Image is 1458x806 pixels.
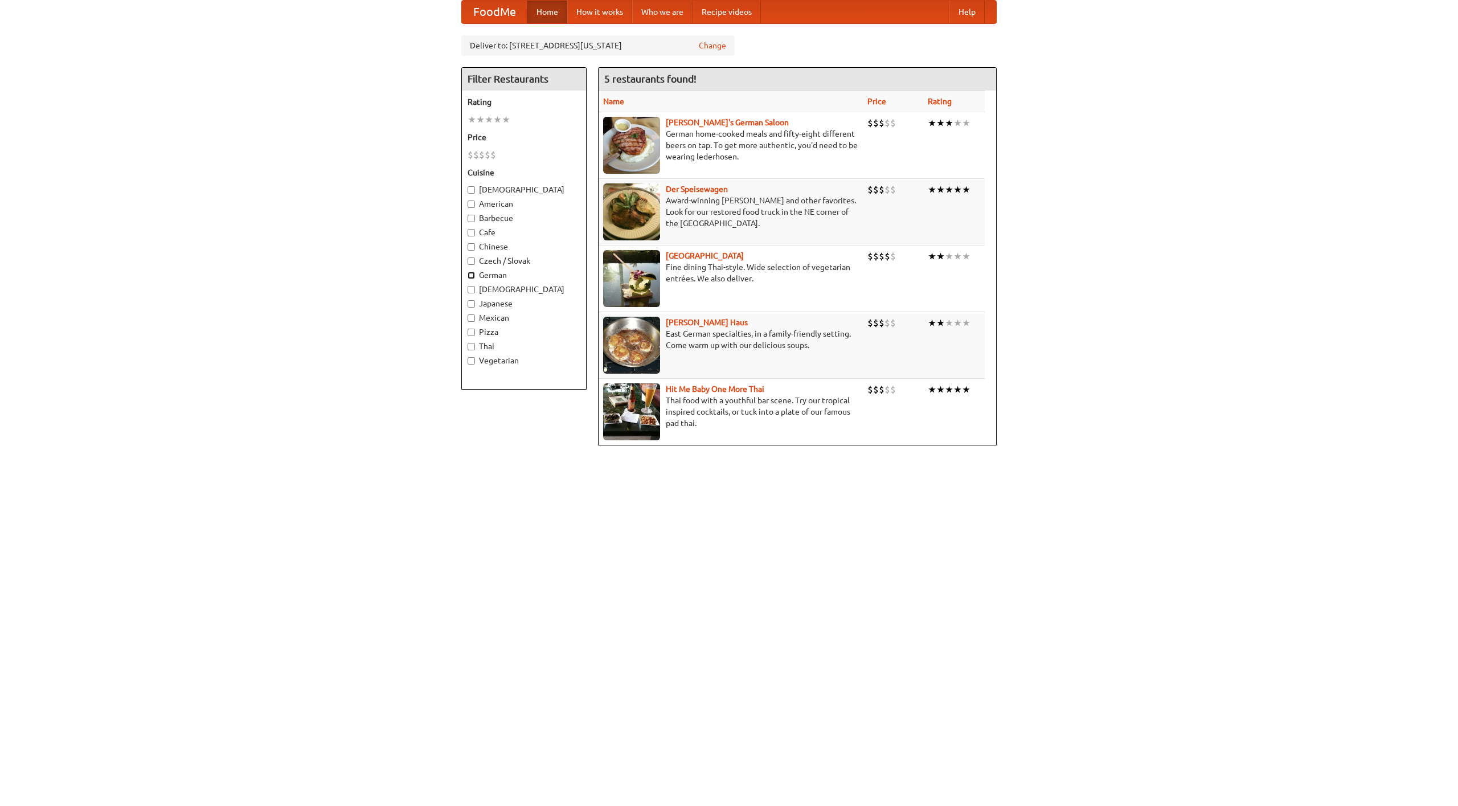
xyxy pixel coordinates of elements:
li: $ [890,250,896,263]
label: Vegetarian [468,355,580,366]
a: Change [699,40,726,51]
li: $ [884,317,890,329]
input: [DEMOGRAPHIC_DATA] [468,186,475,194]
p: East German specialties, in a family-friendly setting. Come warm up with our delicious soups. [603,328,858,351]
li: $ [884,250,890,263]
li: ★ [962,183,970,196]
label: Pizza [468,326,580,338]
li: ★ [953,317,962,329]
li: $ [879,183,884,196]
li: $ [468,149,473,161]
label: Cafe [468,227,580,238]
h5: Rating [468,96,580,108]
a: Home [527,1,567,23]
li: ★ [945,183,953,196]
li: $ [873,383,879,396]
li: ★ [502,113,510,126]
li: ★ [945,383,953,396]
li: ★ [485,113,493,126]
li: $ [879,117,884,129]
li: $ [485,149,490,161]
li: ★ [936,183,945,196]
label: [DEMOGRAPHIC_DATA] [468,284,580,295]
input: Czech / Slovak [468,257,475,265]
li: $ [867,383,873,396]
li: ★ [928,317,936,329]
li: $ [890,317,896,329]
p: Award-winning [PERSON_NAME] and other favorites. Look for our restored food truck in the NE corne... [603,195,858,229]
div: Deliver to: [STREET_ADDRESS][US_STATE] [461,35,735,56]
li: $ [879,250,884,263]
li: ★ [962,383,970,396]
li: ★ [928,383,936,396]
li: ★ [493,113,502,126]
li: ★ [962,317,970,329]
a: FoodMe [462,1,527,23]
li: ★ [476,113,485,126]
li: ★ [928,117,936,129]
a: Rating [928,97,952,106]
li: $ [890,183,896,196]
li: ★ [945,250,953,263]
li: $ [884,383,890,396]
p: Fine dining Thai-style. Wide selection of vegetarian entrées. We also deliver. [603,261,858,284]
li: ★ [936,383,945,396]
li: $ [867,183,873,196]
h5: Cuisine [468,167,580,178]
a: How it works [567,1,632,23]
input: Vegetarian [468,357,475,365]
li: $ [867,117,873,129]
li: $ [873,183,879,196]
img: babythai.jpg [603,383,660,440]
ng-pluralize: 5 restaurants found! [604,73,697,84]
label: Thai [468,341,580,352]
label: Mexican [468,312,580,324]
li: $ [867,250,873,263]
li: $ [879,383,884,396]
li: ★ [468,113,476,126]
input: Mexican [468,314,475,322]
label: Chinese [468,241,580,252]
li: $ [884,183,890,196]
input: German [468,272,475,279]
img: esthers.jpg [603,117,660,174]
a: Der Speisewagen [666,185,728,194]
li: $ [879,317,884,329]
li: $ [890,383,896,396]
a: [PERSON_NAME]'s German Saloon [666,118,789,127]
li: ★ [945,317,953,329]
a: Name [603,97,624,106]
input: Cafe [468,229,475,236]
li: ★ [953,183,962,196]
li: $ [873,250,879,263]
h5: Price [468,132,580,143]
a: Who we are [632,1,693,23]
a: Price [867,97,886,106]
li: ★ [936,117,945,129]
input: Chinese [468,243,475,251]
input: Pizza [468,329,475,336]
li: $ [890,117,896,129]
img: satay.jpg [603,250,660,307]
li: ★ [962,117,970,129]
input: Japanese [468,300,475,308]
a: Hit Me Baby One More Thai [666,384,764,394]
label: American [468,198,580,210]
input: [DEMOGRAPHIC_DATA] [468,286,475,293]
input: Barbecue [468,215,475,222]
li: $ [479,149,485,161]
li: $ [867,317,873,329]
label: German [468,269,580,281]
img: speisewagen.jpg [603,183,660,240]
li: ★ [936,250,945,263]
h4: Filter Restaurants [462,68,586,91]
li: ★ [945,117,953,129]
li: $ [490,149,496,161]
input: American [468,201,475,208]
a: [GEOGRAPHIC_DATA] [666,251,744,260]
a: Recipe videos [693,1,761,23]
label: [DEMOGRAPHIC_DATA] [468,184,580,195]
